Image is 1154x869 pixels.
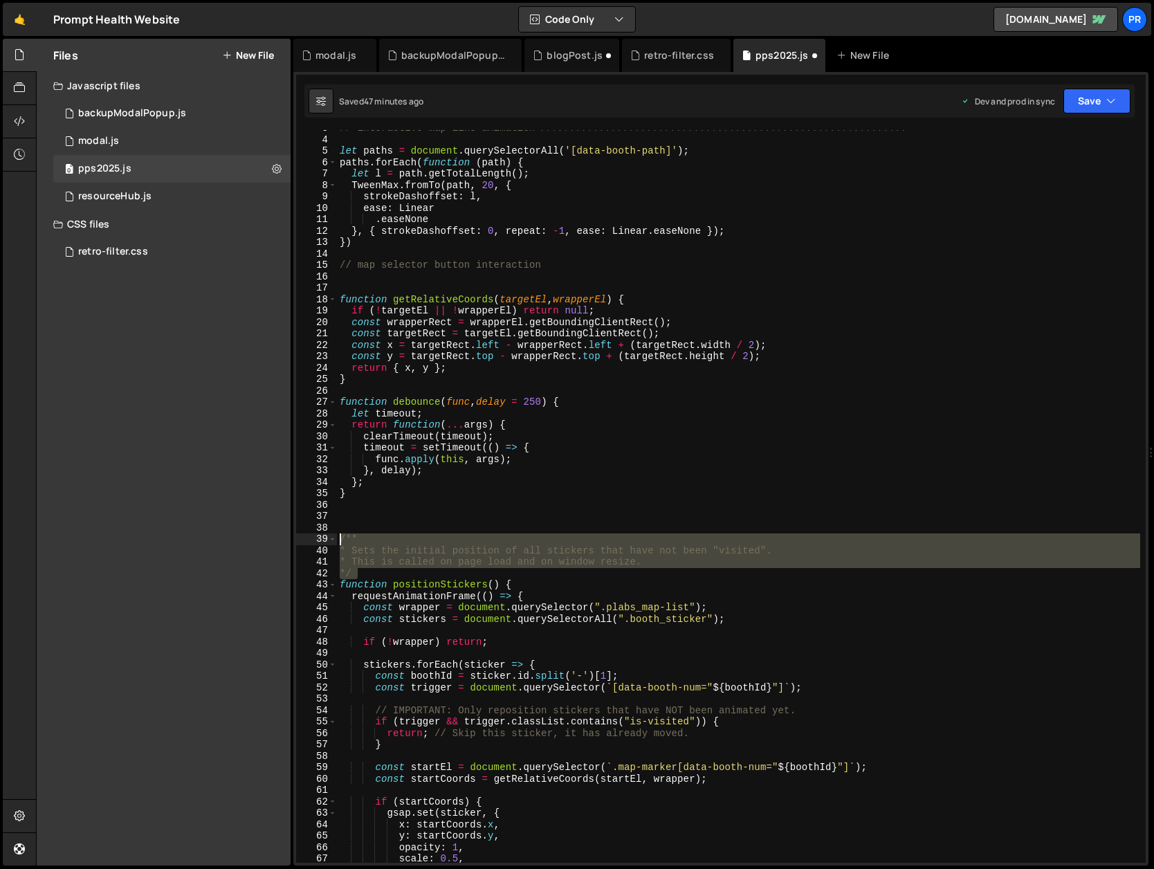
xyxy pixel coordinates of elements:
[53,155,291,183] div: 16625/45293.js
[296,591,337,603] div: 44
[296,168,337,180] div: 7
[296,237,337,248] div: 13
[78,107,186,120] div: backupModalPopup.js
[296,716,337,728] div: 55
[53,11,180,28] div: Prompt Health Website
[296,751,337,762] div: 58
[401,48,505,62] div: backupModalPopup.js
[296,659,337,671] div: 50
[296,625,337,637] div: 47
[296,614,337,625] div: 46
[296,819,337,831] div: 64
[296,317,337,329] div: 20
[296,363,337,374] div: 24
[296,853,337,865] div: 67
[296,431,337,443] div: 30
[53,127,291,155] div: 16625/46324.js
[296,500,337,511] div: 36
[53,238,291,266] div: 16625/45443.css
[78,190,152,203] div: resourceHub.js
[296,145,337,157] div: 5
[296,282,337,294] div: 17
[296,785,337,796] div: 61
[296,774,337,785] div: 60
[37,72,291,100] div: Javascript files
[547,48,603,62] div: blogPost.js
[296,728,337,740] div: 56
[296,637,337,648] div: 48
[296,248,337,260] div: 14
[296,477,337,488] div: 34
[78,163,131,175] div: pps2025.js
[296,842,337,854] div: 66
[296,556,337,568] div: 41
[296,568,337,580] div: 42
[222,50,274,61] button: New File
[296,830,337,842] div: 65
[755,48,809,62] div: pps2025.js
[296,374,337,385] div: 25
[296,442,337,454] div: 31
[296,259,337,271] div: 15
[3,3,37,36] a: 🤙
[339,95,423,107] div: Saved
[78,246,148,258] div: retro-filter.css
[296,682,337,694] div: 52
[53,183,291,210] div: 16625/45859.js
[296,762,337,774] div: 59
[296,648,337,659] div: 49
[296,226,337,237] div: 12
[296,340,337,351] div: 22
[315,48,356,62] div: modal.js
[296,214,337,226] div: 11
[296,454,337,466] div: 32
[296,408,337,420] div: 28
[296,396,337,408] div: 27
[53,100,291,127] div: 16625/45860.js
[296,796,337,808] div: 62
[993,7,1118,32] a: [DOMAIN_NAME]
[65,165,73,176] span: 0
[296,533,337,545] div: 39
[296,328,337,340] div: 21
[296,488,337,500] div: 35
[364,95,423,107] div: 47 minutes ago
[296,203,337,214] div: 10
[37,210,291,238] div: CSS files
[296,579,337,591] div: 43
[296,385,337,397] div: 26
[296,705,337,717] div: 54
[296,305,337,317] div: 19
[296,351,337,363] div: 23
[296,465,337,477] div: 33
[296,271,337,283] div: 16
[961,95,1055,107] div: Dev and prod in sync
[296,294,337,306] div: 18
[53,48,78,63] h2: Files
[296,739,337,751] div: 57
[296,522,337,534] div: 38
[519,7,635,32] button: Code Only
[296,134,337,146] div: 4
[296,602,337,614] div: 45
[296,511,337,522] div: 37
[296,670,337,682] div: 51
[296,180,337,192] div: 8
[1122,7,1147,32] a: Pr
[296,545,337,557] div: 40
[296,807,337,819] div: 63
[836,48,895,62] div: New File
[296,157,337,169] div: 6
[1063,89,1130,113] button: Save
[296,419,337,431] div: 29
[78,135,119,147] div: modal.js
[296,693,337,705] div: 53
[296,191,337,203] div: 9
[644,48,714,62] div: retro-filter.css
